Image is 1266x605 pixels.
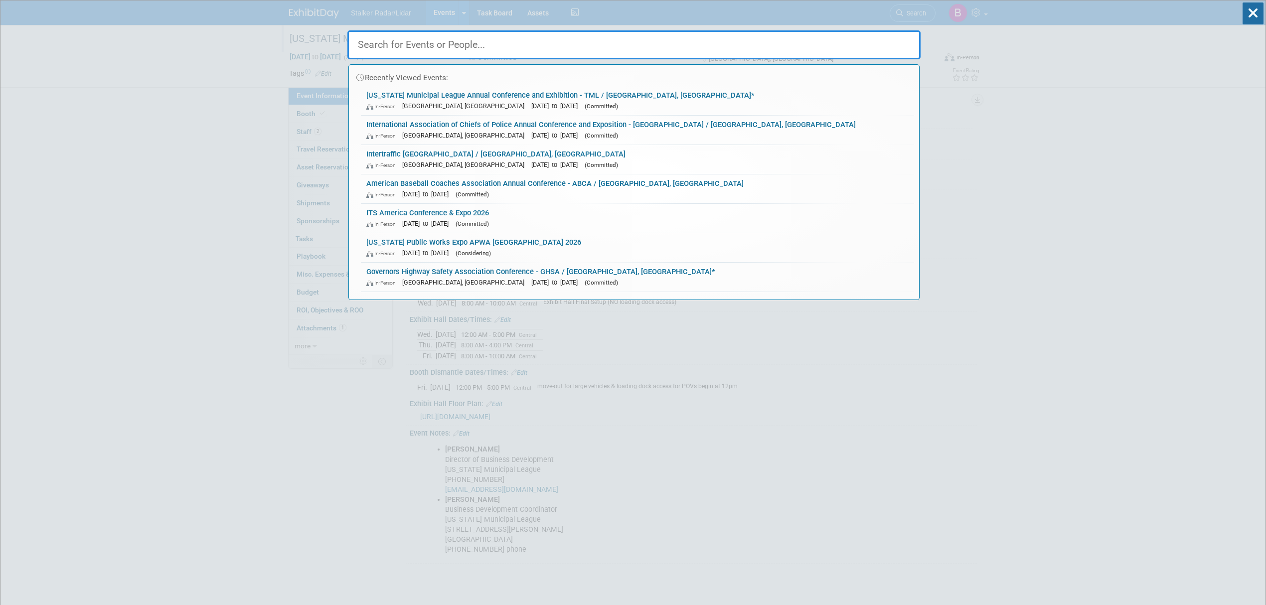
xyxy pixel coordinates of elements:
[361,86,914,115] a: [US_STATE] Municipal League Annual Conference and Exhibition - TML / [GEOGRAPHIC_DATA], [GEOGRAPH...
[585,103,618,110] span: (Committed)
[456,250,491,257] span: (Considering)
[366,133,400,139] span: In-Person
[361,116,914,145] a: International Association of Chiefs of Police Annual Conference and Exposition - [GEOGRAPHIC_DATA...
[366,280,400,286] span: In-Person
[361,174,914,203] a: American Baseball Coaches Association Annual Conference - ABCA / [GEOGRAPHIC_DATA], [GEOGRAPHIC_D...
[361,145,914,174] a: Intertraffic [GEOGRAPHIC_DATA] / [GEOGRAPHIC_DATA], [GEOGRAPHIC_DATA] In-Person [GEOGRAPHIC_DATA]...
[402,190,454,198] span: [DATE] to [DATE]
[347,30,921,59] input: Search for Events or People...
[402,161,529,168] span: [GEOGRAPHIC_DATA], [GEOGRAPHIC_DATA]
[585,161,618,168] span: (Committed)
[361,204,914,233] a: ITS America Conference & Expo 2026 In-Person [DATE] to [DATE] (Committed)
[531,132,583,139] span: [DATE] to [DATE]
[585,279,618,286] span: (Committed)
[361,263,914,292] a: Governors Highway Safety Association Conference - GHSA / [GEOGRAPHIC_DATA], [GEOGRAPHIC_DATA]* In...
[354,65,914,86] div: Recently Viewed Events:
[402,102,529,110] span: [GEOGRAPHIC_DATA], [GEOGRAPHIC_DATA]
[402,279,529,286] span: [GEOGRAPHIC_DATA], [GEOGRAPHIC_DATA]
[366,191,400,198] span: In-Person
[456,191,489,198] span: (Committed)
[531,102,583,110] span: [DATE] to [DATE]
[402,220,454,227] span: [DATE] to [DATE]
[402,132,529,139] span: [GEOGRAPHIC_DATA], [GEOGRAPHIC_DATA]
[366,162,400,168] span: In-Person
[366,103,400,110] span: In-Person
[402,249,454,257] span: [DATE] to [DATE]
[585,132,618,139] span: (Committed)
[361,233,914,262] a: [US_STATE] Public Works Expo APWA [GEOGRAPHIC_DATA] 2026 In-Person [DATE] to [DATE] (Considering)
[366,221,400,227] span: In-Person
[366,250,400,257] span: In-Person
[531,279,583,286] span: [DATE] to [DATE]
[456,220,489,227] span: (Committed)
[531,161,583,168] span: [DATE] to [DATE]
